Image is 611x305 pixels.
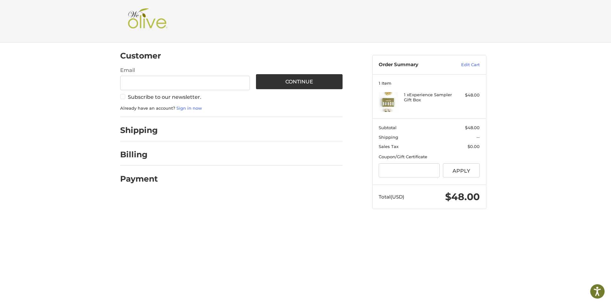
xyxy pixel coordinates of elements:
[126,8,169,34] img: Shop We Olive
[379,163,440,178] input: Gift Certificate or Coupon Code
[379,125,397,130] span: Subtotal
[404,92,453,103] h4: 1 x Experience Sampler Gift Box
[176,106,202,111] a: Sign in now
[120,125,158,135] h2: Shipping
[120,150,158,160] h2: Billing
[256,74,343,89] button: Continue
[379,144,398,149] span: Sales Tax
[465,125,480,130] span: $48.00
[476,135,480,140] span: --
[9,10,72,15] p: We're away right now. Please check back later!
[120,105,343,112] p: Already have an account?
[379,81,480,86] h3: 1 Item
[379,62,447,68] h3: Order Summary
[379,135,398,140] span: Shipping
[379,194,404,200] span: Total (USD)
[120,66,250,74] label: Email
[379,154,480,160] div: Coupon/Gift Certificate
[468,144,480,149] span: $0.00
[120,51,161,61] h2: Customer
[443,163,480,178] button: Apply
[73,8,81,16] button: Open LiveChat chat widget
[447,62,480,68] a: Edit Cart
[454,92,480,98] div: $48.00
[120,174,158,184] h2: Payment
[445,191,480,203] span: $48.00
[128,94,201,100] span: Subscribe to our newsletter.
[558,288,611,305] iframe: Google Customer Reviews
